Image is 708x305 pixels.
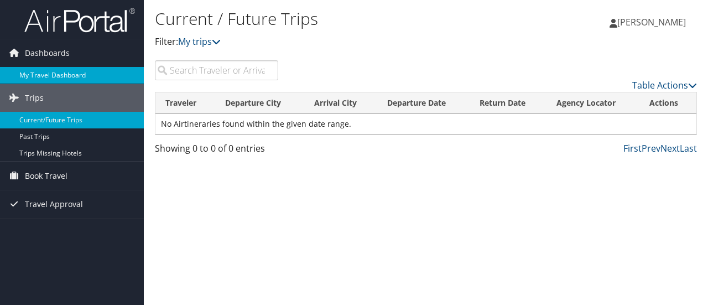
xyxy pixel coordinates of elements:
span: Book Travel [25,162,67,190]
div: Showing 0 to 0 of 0 entries [155,142,278,161]
h1: Current / Future Trips [155,7,516,30]
span: Travel Approval [25,190,83,218]
a: My trips [178,35,221,48]
input: Search Traveler or Arrival City [155,60,278,80]
th: Return Date: activate to sort column ascending [470,92,547,114]
th: Actions [639,92,696,114]
a: Next [660,142,680,154]
a: Last [680,142,697,154]
span: Trips [25,84,44,112]
a: First [623,142,642,154]
a: Prev [642,142,660,154]
a: Table Actions [632,79,697,91]
p: Filter: [155,35,516,49]
th: Departure City: activate to sort column ascending [215,92,304,114]
th: Traveler: activate to sort column ascending [155,92,215,114]
span: Dashboards [25,39,70,67]
th: Arrival City: activate to sort column ascending [304,92,378,114]
td: No Airtineraries found within the given date range. [155,114,696,134]
span: [PERSON_NAME] [617,16,686,28]
th: Departure Date: activate to sort column descending [377,92,470,114]
th: Agency Locator: activate to sort column ascending [546,92,639,114]
img: airportal-logo.png [24,7,135,33]
a: [PERSON_NAME] [610,6,697,39]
